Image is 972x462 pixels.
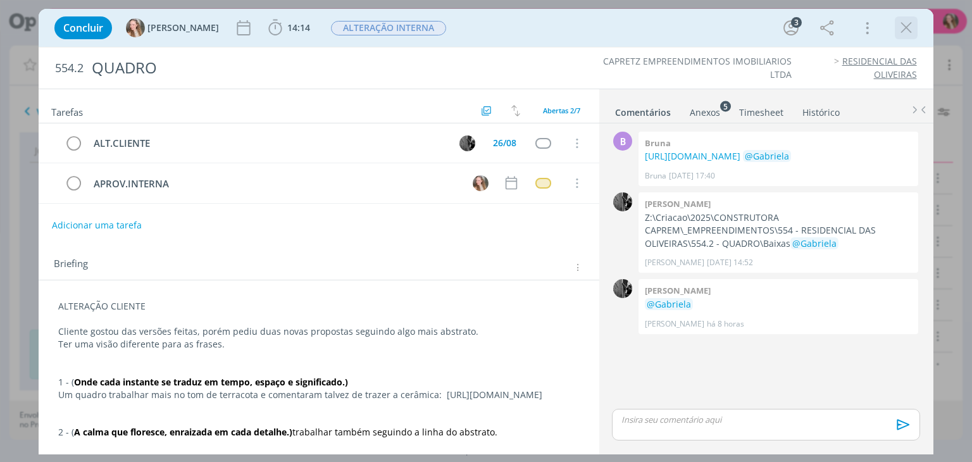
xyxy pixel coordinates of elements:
[58,325,579,338] p: Cliente gostou das versões feitas, porém pediu duas novas propostas seguindo algo mais abstrato.
[645,257,704,268] p: [PERSON_NAME]
[720,101,731,111] sup: 5
[645,137,671,149] b: Bruna
[331,21,446,35] span: ALTERAÇÃO INTERNA
[51,214,142,237] button: Adicionar uma tarefa
[39,9,933,454] div: dialog
[58,389,579,401] p: Um quadro trabalhar mais no tom de terracota e comentaram talvez de trazer a cerâmica: [URL][DOMA...
[745,150,789,162] span: @Gabriela
[543,106,580,115] span: Abertas 2/7
[458,134,477,153] button: P
[58,426,579,439] p: 2 - (
[54,259,88,275] span: Briefing
[802,101,840,119] a: Histórico
[707,318,744,330] span: há 8 horas
[791,17,802,28] div: 3
[74,426,292,438] strong: A calma que floresce, enraizada em cada detalhe.)
[265,18,313,38] button: 14:14
[86,53,552,84] div: QUADRO
[738,101,784,119] a: Timesheet
[493,139,516,147] div: 26/08
[126,18,145,37] img: G
[88,135,447,151] div: ALT.CLIENTE
[645,318,704,330] p: [PERSON_NAME]
[669,170,715,182] span: [DATE] 17:40
[690,106,720,119] div: Anexos
[842,55,917,80] a: RESIDENCIAL DAS OLIVEIRAS
[645,150,740,162] a: [URL][DOMAIN_NAME]
[287,22,310,34] span: 14:14
[471,173,490,192] button: G
[126,18,219,37] button: G[PERSON_NAME]
[603,55,792,80] a: CAPRETZ EMPREENDIMENTOS IMOBILIARIOS LTDA
[647,298,691,310] span: @Gabriela
[54,16,112,39] button: Concluir
[55,61,84,75] span: 554.2
[645,285,711,296] b: [PERSON_NAME]
[74,376,348,388] strong: Onde cada instante se traduz em tempo, espaço e significado.)
[88,176,461,192] div: APROV.INTERNA
[63,23,103,33] span: Concluir
[613,132,632,151] div: B
[645,211,912,250] p: Z:\Criacao\2025\CONSTRUTORA CAPREM\_EMPREENDIMENTOS\554 - RESIDENCIAL DAS OLIVEIRAS\554.2 - QUADR...
[645,170,666,182] p: Bruna
[614,101,671,119] a: Comentários
[147,23,219,32] span: [PERSON_NAME]
[707,257,753,268] span: [DATE] 14:52
[792,237,837,249] span: @Gabriela
[645,198,711,209] b: [PERSON_NAME]
[459,135,475,151] img: P
[613,279,632,298] img: P
[613,192,632,211] img: P
[51,103,83,118] span: Tarefas
[511,105,520,116] img: arrow-down-up.svg
[58,338,579,351] p: Ter uma visão diferente para as frases.
[58,300,579,313] p: ALTERAÇÃO CLIENTE
[473,175,489,191] img: G
[330,20,447,36] button: ALTERAÇÃO INTERNA
[58,376,579,389] p: 1 - (
[781,18,801,38] button: 3
[292,426,497,438] span: trabalhar também seguindo a linha do abstrato.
